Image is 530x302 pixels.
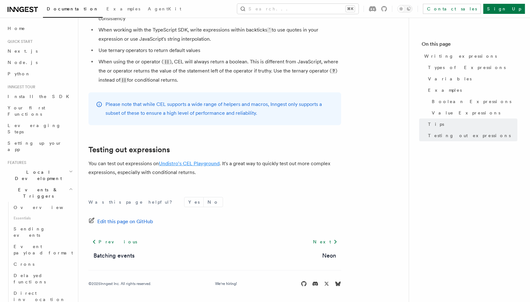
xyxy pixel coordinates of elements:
code: ` [267,27,272,33]
a: Install the SDK [5,91,74,102]
h4: On this page [422,40,517,50]
button: No [204,197,223,207]
a: Variables [425,73,517,84]
span: Local Development [5,169,69,182]
a: Undistro's CEL Playground [159,160,220,166]
a: Home [5,23,74,34]
a: Setting up your app [5,137,74,155]
li: When working with the TypeScript SDK, write expressions within backticks to use quotes in your ex... [97,26,341,44]
a: AgentKit [144,2,185,17]
a: Sending events [11,223,74,241]
span: Events & Triggers [5,187,69,199]
span: Delayed functions [14,273,46,284]
span: Your first Functions [8,105,45,117]
button: Events & Triggers [5,184,74,202]
button: Search...⌘K [237,4,358,14]
p: Was this page helpful? [88,199,177,205]
div: © 2025 Inngest Inc. All rights reserved. [88,281,151,286]
a: Delayed functions [11,270,74,287]
kbd: ⌘K [346,6,355,12]
a: Writing expressions [422,50,517,62]
span: Event payload format [14,244,73,255]
span: Documentation [47,6,99,11]
a: Examples [425,84,517,96]
a: Event payload format [11,241,74,258]
a: Examples [103,2,144,17]
span: Edit this page on GitHub [97,217,153,226]
span: Home [8,25,25,32]
a: Boolean Expressions [429,96,517,107]
span: Sending events [14,226,45,238]
code: || [120,78,127,83]
a: Node.js [5,57,74,68]
span: Setting up your app [8,141,62,152]
li: Use ternary operators to return default values [97,46,341,55]
span: Types of Expressions [428,64,506,71]
p: You can test out expressions on . It's a great way to quickly test out more complex expressions, ... [88,159,341,177]
span: Essentials [11,213,74,223]
span: Tips [428,121,444,127]
a: Your first Functions [5,102,74,120]
a: Leveraging Steps [5,120,74,137]
a: Next.js [5,45,74,57]
a: Contact sales [423,4,481,14]
a: Overview [11,202,74,213]
span: Examples [106,6,140,11]
a: Testing out expressions [88,145,170,154]
span: Install the SDK [8,94,73,99]
span: Value Expressions [432,110,500,116]
button: Local Development [5,166,74,184]
a: Tips [425,119,517,130]
span: Leveraging Steps [8,123,61,134]
span: Quick start [5,39,33,44]
span: Writing expressions [424,53,497,59]
a: Python [5,68,74,79]
a: Next [309,236,341,247]
span: Direct invocation [14,291,65,302]
a: Crons [11,258,74,270]
span: Variables [428,76,472,82]
span: Testing out expressions [428,132,511,139]
span: Python [8,71,31,76]
code: ? [331,68,336,74]
span: Crons [14,262,34,267]
p: Please note that while CEL supports a wide range of helpers and macros, Inngest only supports a s... [105,100,334,118]
span: AgentKit [148,6,181,11]
a: Documentation [43,2,103,18]
a: Neon [322,251,336,260]
a: Types of Expressions [425,62,517,73]
span: Examples [428,87,462,93]
a: Batching events [93,251,135,260]
a: Edit this page on GitHub [88,217,153,226]
code: || [163,59,170,65]
span: Next.js [8,49,38,54]
a: Previous [88,236,141,247]
button: Yes [184,197,203,207]
a: Sign Up [483,4,525,14]
span: Features [5,160,26,165]
span: Overview [14,205,79,210]
span: Inngest tour [5,84,35,90]
li: When using the or operator ( ), CEL will always return a boolean. This is different from JavaScri... [97,57,341,85]
button: Toggle dark mode [397,5,413,13]
a: Value Expressions [429,107,517,119]
a: Testing out expressions [425,130,517,141]
span: Boolean Expressions [432,98,511,105]
a: We're hiring! [215,281,237,286]
span: Node.js [8,60,38,65]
